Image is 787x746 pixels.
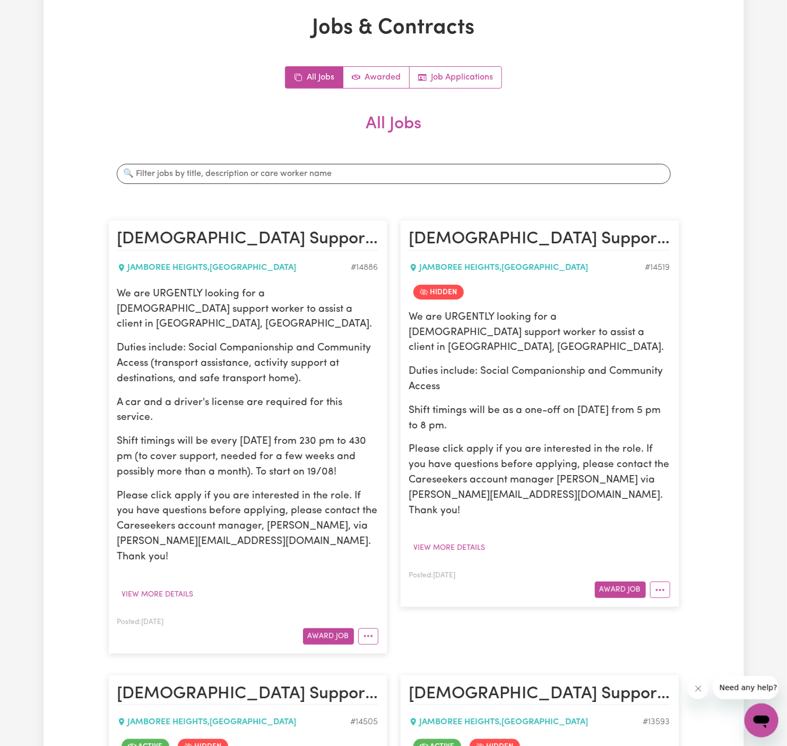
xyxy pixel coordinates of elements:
iframe: Button to launch messaging window [745,704,779,738]
iframe: Close message [688,678,709,699]
a: All jobs [286,67,343,88]
button: Award Job [595,582,646,598]
div: Job ID #14505 [351,716,378,729]
h2: Female Support Worker Needed In Jamboree Heights, QLD. [117,684,378,705]
span: Posted: [DATE] [117,619,164,626]
div: JAMBOREE HEIGHTS , [GEOGRAPHIC_DATA] [117,261,351,274]
p: Duties include: Social Companionship and Community Access [409,364,670,395]
h2: Female Support Worker Needed In Jamboree Heights, QLD. [117,229,378,250]
div: JAMBOREE HEIGHTS , [GEOGRAPHIC_DATA] [409,261,645,274]
h2: Female Support Worker needed in Jamboree Heights, QLD. [409,684,670,705]
p: Shift timings will be every [DATE] from 230 pm to 430 pm (to cover support, needed for a few week... [117,434,378,480]
span: Posted: [DATE] [409,572,456,579]
span: Job is hidden [413,285,464,300]
button: View more details [409,540,490,556]
p: A car and a driver's license are required for this service. [117,396,378,426]
a: Active jobs [343,67,410,88]
a: Job applications [410,67,501,88]
button: View more details [117,586,198,603]
h2: All Jobs [108,114,679,151]
h2: Female Support Worker Needed In Jamboree Heights, QLD. [409,229,670,250]
p: We are URGENTLY looking for a [DEMOGRAPHIC_DATA] support worker to assist a client in [GEOGRAPHIC... [117,287,378,332]
button: More options [650,582,670,598]
div: Job ID #14886 [351,261,378,274]
p: Shift timings will be as a one-off on [DATE] from 5 pm to 8 pm. [409,403,670,434]
p: Duties include: Social Companionship and Community Access (transport assistance, activity support... [117,341,378,387]
button: Award Job [303,628,354,645]
input: 🔍 Filter jobs by title, description or care worker name [117,164,671,184]
div: JAMBOREE HEIGHTS , [GEOGRAPHIC_DATA] [409,716,643,729]
p: Please click apply if you are interested in the role. If you have questions before applying, plea... [117,489,378,565]
button: More options [358,628,378,645]
p: Please click apply if you are interested in the role. If you have questions before applying, plea... [409,442,670,519]
div: Job ID #14519 [645,261,670,274]
div: JAMBOREE HEIGHTS , [GEOGRAPHIC_DATA] [117,716,351,729]
p: We are URGENTLY looking for a [DEMOGRAPHIC_DATA] support worker to assist a client in [GEOGRAPHIC... [409,310,670,356]
h1: Jobs & Contracts [108,15,679,41]
div: Job ID #13593 [643,716,670,729]
iframe: Message from company [713,676,779,699]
